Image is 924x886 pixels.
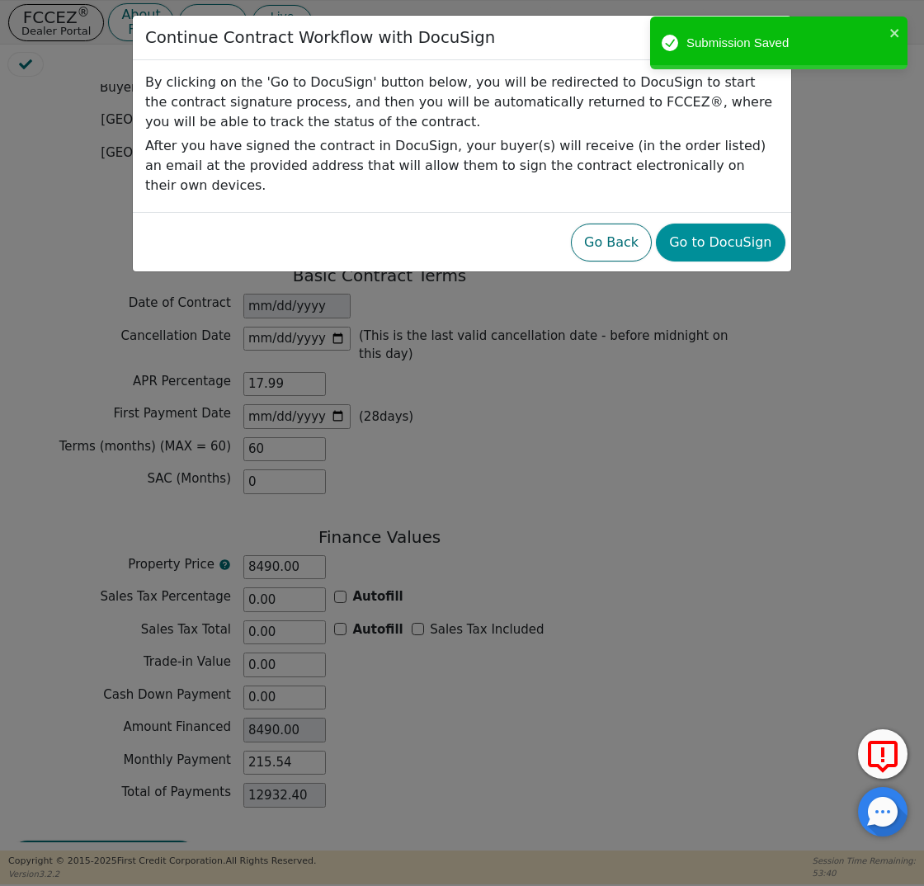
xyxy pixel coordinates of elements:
[145,28,495,48] h3: Continue Contract Workflow with DocuSign
[656,224,785,262] button: Go to DocuSign
[571,224,652,262] button: Go Back
[145,73,779,132] p: By clicking on the 'Go to DocuSign' button below, you will be redirected to DocuSign to start the...
[686,34,884,53] div: Submission Saved
[889,23,901,42] button: close
[145,136,779,196] p: After you have signed the contract in DocuSign, your buyer(s) will receive (in the order listed) ...
[858,729,907,779] button: Report Error to FCC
